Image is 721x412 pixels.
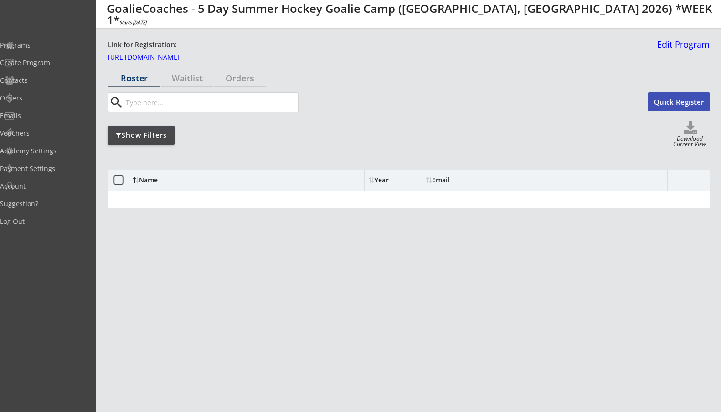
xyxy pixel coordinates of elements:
[124,93,298,112] input: Type here...
[214,74,266,82] div: Orders
[10,8,86,25] img: yH5BAEAAAAALAAAAAABAAEAAAIBRAA7
[108,95,124,110] button: search
[108,54,203,64] a: [URL][DOMAIN_NAME]
[108,74,160,82] div: Roster
[120,19,147,26] em: Starts [DATE]
[369,177,418,183] div: Year
[671,121,710,136] button: Click to download full roster. Your browser settings may try to block it, check your security set...
[108,40,178,50] div: Link for Registration:
[108,131,175,140] div: Show Filters
[670,136,710,149] div: Download Current View
[133,177,211,183] div: Name
[161,74,213,82] div: Waitlist
[653,40,710,57] a: Edit Program
[107,3,713,26] div: GoalieCoaches - 5 Day Summer Hockey Goalie Camp ([GEOGRAPHIC_DATA], [GEOGRAPHIC_DATA] 2026) *WEEK 1*
[648,92,710,111] button: Quick Register
[426,177,512,183] div: Email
